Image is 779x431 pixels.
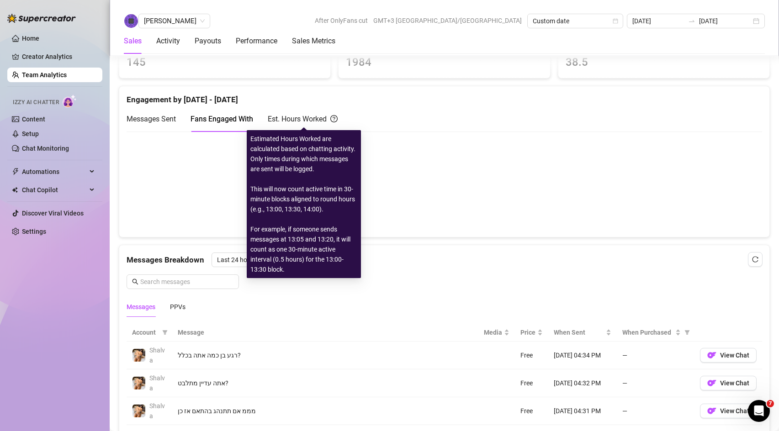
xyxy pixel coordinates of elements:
a: Creator Analytics [22,49,95,64]
div: Engagement by [DATE] - [DATE] [127,86,762,106]
img: OF [707,378,716,388]
span: filter [683,326,692,339]
th: When Sent [548,324,617,342]
span: Messages Sent [127,115,176,123]
th: Message [172,324,478,342]
td: [DATE] 04:32 PM [548,369,617,397]
button: OFView Chat [700,348,757,363]
span: View Chat [720,379,749,387]
span: Shalva [149,347,165,364]
span: Izzy AI Chatter [13,98,59,107]
iframe: Intercom live chat [748,400,770,422]
div: מממ אם תתנהג בהתאם אז כן [178,406,473,416]
span: Estimated Hours Worked are calculated based on chatting activity. Only times during which message... [250,135,355,273]
td: [DATE] 04:31 PM [548,397,617,425]
span: Account [132,327,159,337]
div: Payouts [195,36,221,47]
div: אתה עדיין מתלבט? [178,378,473,388]
a: Settings [22,228,46,235]
a: OFView Chat [700,382,757,389]
th: Media [478,324,515,342]
span: Custom date [533,14,618,28]
img: Chat Copilot [12,187,18,193]
td: Free [515,342,548,369]
div: Messages Breakdown [127,252,762,267]
div: רגע בן כמה אתה בכלל? [178,350,473,360]
img: OF [707,406,716,415]
span: filter [684,330,690,335]
span: question-circle [330,113,338,125]
a: Team Analytics [22,71,67,79]
span: to [688,17,695,25]
img: Ran Zlatkin [124,14,138,28]
span: Media [484,327,502,337]
a: OFView Chat [700,410,757,417]
span: View Chat [720,352,749,359]
img: Shalva [132,349,145,362]
span: search [132,279,138,285]
span: Shalva [149,402,165,420]
span: Price [520,327,535,337]
a: Discover Viral Videos [22,210,84,217]
span: 145 [127,54,323,71]
button: OFView Chat [700,404,757,418]
span: When Sent [554,327,604,337]
td: — [617,342,694,369]
span: After OnlyFans cut [315,14,368,27]
td: — [617,369,694,397]
img: Shalva [132,377,145,389]
span: Ran Zlatkin [144,14,205,28]
a: OFView Chat [700,354,757,361]
span: Fans Engaged With [191,115,253,123]
div: Est. Hours Worked [268,113,338,125]
span: 1984 [346,54,542,71]
td: [DATE] 04:34 PM [548,342,617,369]
td: Free [515,397,548,425]
span: filter [160,326,170,339]
span: 38.5 [566,54,762,71]
td: — [617,397,694,425]
img: Shalva [132,405,145,417]
a: Content [22,116,45,123]
div: Performance [236,36,277,47]
img: OF [707,351,716,360]
span: When Purchased [622,327,673,337]
span: Chat Copilot [22,183,87,197]
a: Home [22,35,39,42]
span: Shalva [149,374,165,392]
span: thunderbolt [12,168,19,175]
span: filter [162,330,168,335]
div: Messages [127,302,155,312]
div: Activity [156,36,180,47]
img: AI Chatter [63,95,77,108]
th: Price [515,324,548,342]
input: Search messages [140,277,233,287]
span: Last 24 hours [217,253,302,267]
a: Chat Monitoring [22,145,69,152]
span: reload [752,256,758,263]
div: PPVs [170,302,185,312]
span: GMT+3 [GEOGRAPHIC_DATA]/[GEOGRAPHIC_DATA] [373,14,522,27]
th: When Purchased [617,324,694,342]
input: Start date [632,16,684,26]
div: Sales Metrics [292,36,335,47]
button: OFView Chat [700,376,757,390]
span: View Chat [720,407,749,415]
span: swap-right [688,17,695,25]
td: Free [515,369,548,397]
div: Sales [124,36,142,47]
span: calendar [613,18,618,24]
img: logo-BBDzfeDw.svg [7,14,76,23]
span: 7 [767,400,774,407]
a: Setup [22,130,39,137]
input: End date [699,16,751,26]
span: Automations [22,164,87,179]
